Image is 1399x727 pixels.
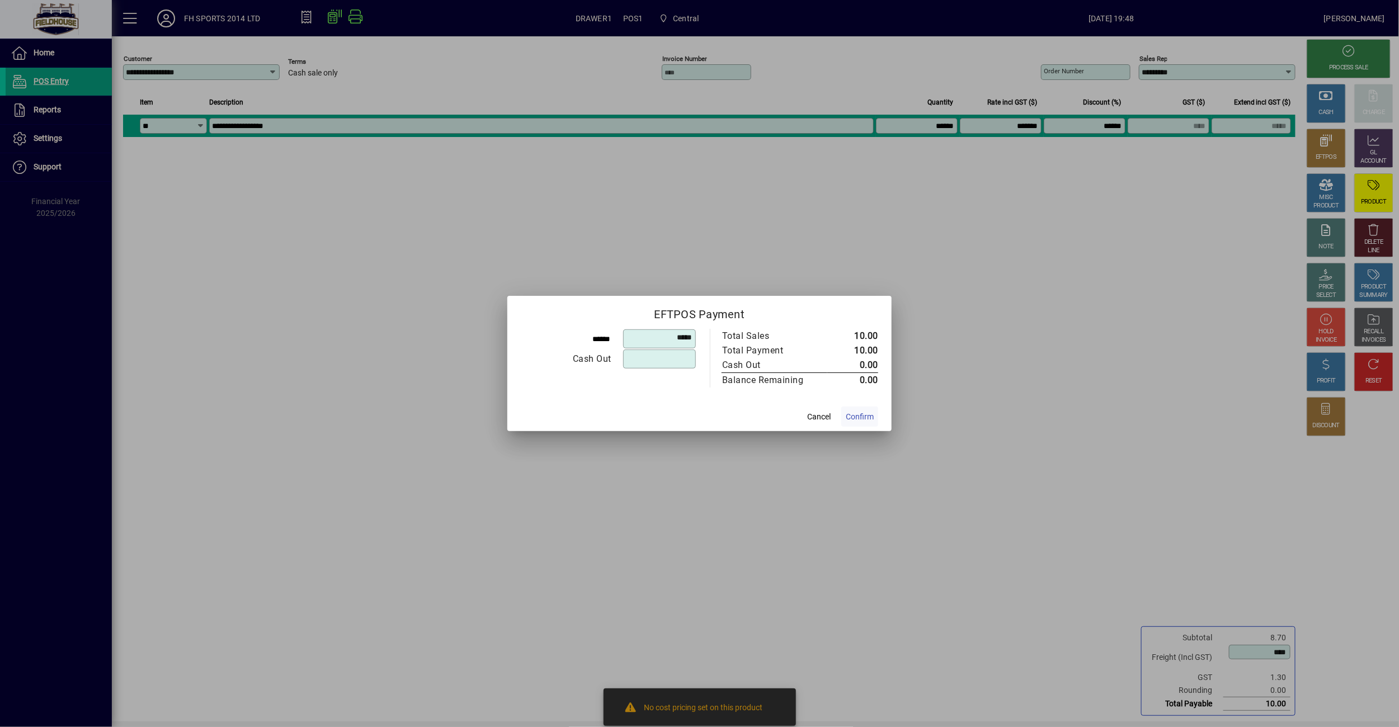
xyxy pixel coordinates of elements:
[827,358,878,373] td: 0.00
[841,407,878,427] button: Confirm
[827,343,878,358] td: 10.00
[722,329,827,343] td: Total Sales
[827,373,878,388] td: 0.00
[722,374,816,387] div: Balance Remaining
[807,411,831,423] span: Cancel
[521,352,611,366] div: Cash Out
[846,411,874,423] span: Confirm
[801,407,837,427] button: Cancel
[722,343,827,358] td: Total Payment
[827,329,878,343] td: 10.00
[507,296,892,328] h2: EFTPOS Payment
[722,358,816,372] div: Cash Out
